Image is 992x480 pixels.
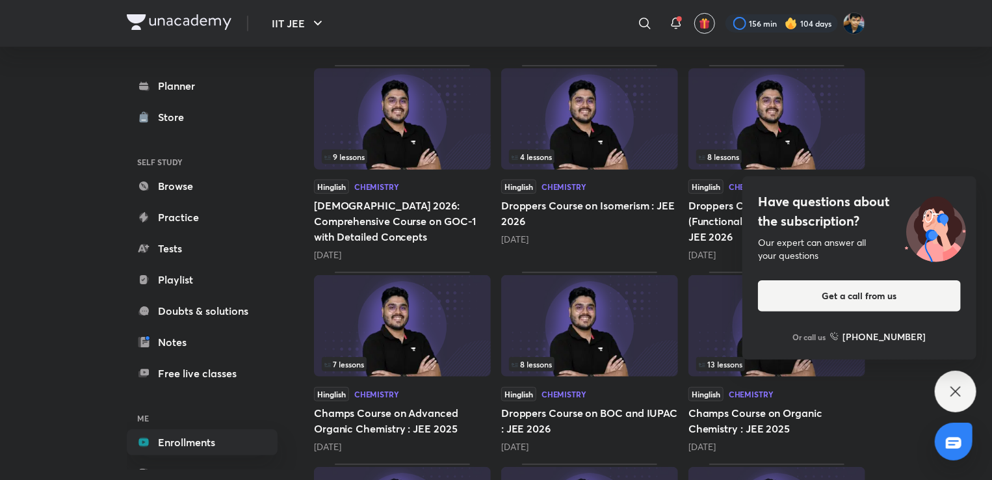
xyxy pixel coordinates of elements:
[688,248,865,261] div: 3 months ago
[127,267,278,293] a: Playlist
[314,65,491,261] div: JEE 2026: Comprehensive Course on GOC-1 with Detailed Concepts
[127,14,231,33] a: Company Logo
[127,235,278,261] a: Tests
[322,150,483,164] div: infosection
[696,357,857,371] div: left
[894,192,976,262] img: ttu_illustration_new.svg
[127,204,278,230] a: Practice
[694,13,715,34] button: avatar
[699,153,739,161] span: 8 lessons
[793,331,826,343] p: Or call us
[501,440,678,453] div: 3 months ago
[324,360,364,368] span: 7 lessons
[696,150,857,164] div: infosection
[688,275,865,377] img: Thumbnail
[324,153,365,161] span: 9 lessons
[264,10,333,36] button: IIT JEE
[314,387,349,401] span: Hinglish
[322,357,483,371] div: infosection
[688,68,865,170] img: Thumbnail
[501,405,678,436] h5: Droppers Course on BOC and IUPAC : JEE 2026
[127,14,231,30] img: Company Logo
[322,357,483,371] div: left
[127,73,278,99] a: Planner
[512,360,552,368] span: 8 lessons
[127,104,278,130] a: Store
[699,18,711,29] img: avatar
[127,407,278,429] h6: ME
[542,390,586,398] div: Chemistry
[127,360,278,386] a: Free live classes
[830,330,926,343] a: [PHONE_NUMBER]
[314,248,491,261] div: 2 months ago
[314,275,491,377] img: Thumbnail
[696,357,857,371] div: infosection
[509,357,670,371] div: infosection
[314,68,491,170] img: Thumbnail
[688,180,724,194] span: Hinglish
[785,17,798,30] img: streak
[758,192,961,231] h4: Have questions about the subscription?
[758,280,961,312] button: Get a call from us
[501,68,678,170] img: Thumbnail
[699,360,742,368] span: 13 lessons
[696,150,857,164] div: infocontainer
[127,298,278,324] a: Doubts & solutions
[509,357,670,371] div: infocontainer
[729,183,774,191] div: Chemistry
[696,357,857,371] div: infocontainer
[314,405,491,436] h5: Champs Course on Advanced Organic Chemistry : JEE 2025
[314,198,491,245] h5: [DEMOGRAPHIC_DATA] 2026: Comprehensive Course on GOC-1 with Detailed Concepts
[158,109,192,125] div: Store
[354,390,399,398] div: Chemistry
[127,151,278,173] h6: SELF STUDY
[688,65,865,261] div: Droppers Course on IUPAC (Functional) & Structural Isomerism : JEE 2026
[322,150,483,164] div: left
[314,440,491,453] div: 3 months ago
[509,150,670,164] div: infocontainer
[688,198,865,245] h5: Droppers Course on IUPAC (Functional) & Structural Isomerism : JEE 2026
[314,180,349,194] span: Hinglish
[501,233,678,246] div: 2 months ago
[688,272,865,453] div: Champs Course on Organic Chemistry : JEE 2025
[509,150,670,164] div: infosection
[354,183,399,191] div: Chemistry
[509,150,670,164] div: left
[509,357,670,371] div: left
[696,150,857,164] div: left
[127,429,278,455] a: Enrollments
[501,272,678,453] div: Droppers Course on BOC and IUPAC : JEE 2026
[501,387,536,401] span: Hinglish
[688,387,724,401] span: Hinglish
[501,275,678,377] img: Thumbnail
[501,180,536,194] span: Hinglish
[322,357,483,371] div: infocontainer
[501,65,678,261] div: Droppers Course on Isomerism : JEE 2026
[843,330,926,343] h6: [PHONE_NUMBER]
[322,150,483,164] div: infocontainer
[501,198,678,229] h5: Droppers Course on Isomerism : JEE 2026
[314,272,491,453] div: Champs Course on Advanced Organic Chemistry : JEE 2025
[542,183,586,191] div: Chemistry
[843,12,865,34] img: SHREYANSH GUPTA
[729,390,774,398] div: Chemistry
[127,329,278,355] a: Notes
[127,173,278,199] a: Browse
[512,153,552,161] span: 4 lessons
[758,236,961,262] div: Our expert can answer all your questions
[688,405,865,436] h5: Champs Course on Organic Chemistry : JEE 2025
[688,440,865,453] div: 4 months ago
